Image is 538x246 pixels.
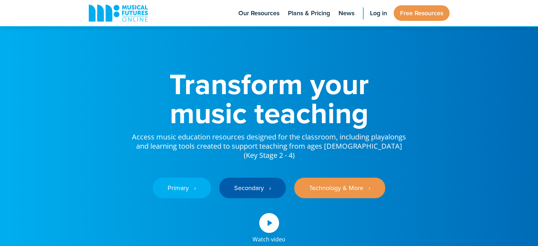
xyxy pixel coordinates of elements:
p: Access music education resources designed for the classroom, including playalongs and learning to... [131,127,407,160]
div: Watch video [253,233,285,242]
span: Our Resources [238,8,279,18]
h1: Transform your music teaching [131,69,407,127]
a: Primary ‎‏‏‎ ‎ › [153,178,211,198]
span: Plans & Pricing [288,8,330,18]
span: Log in [370,8,387,18]
a: Free Resources [394,5,450,21]
a: Technology & More ‎‏‏‎ ‎ › [294,178,385,198]
a: Secondary ‎‏‏‎ ‎ › [219,178,286,198]
span: News [339,8,354,18]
